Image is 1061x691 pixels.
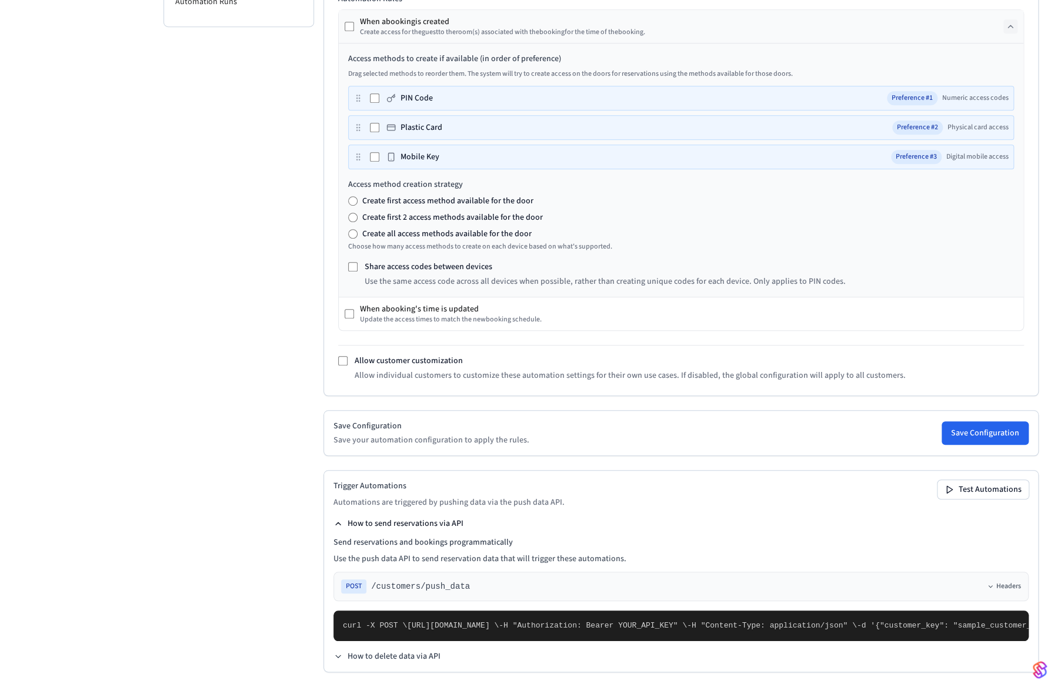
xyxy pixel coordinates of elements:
[891,150,942,164] span: Preference # 3
[942,93,1009,103] span: Numeric access codes
[348,53,1014,65] label: Access methods to create if available (in order of preference)
[937,480,1029,499] button: Test Automations
[360,28,645,37] div: Create access for the guest to the room (s) associated with the booking for the time of the booki...
[365,261,492,273] label: Share access codes between devices
[333,434,529,446] p: Save your automation configuration to apply the rules.
[355,370,906,381] p: Allow individual customers to customize these automation settings for their own use cases. If dis...
[946,152,1009,162] span: Digital mobile access
[348,179,1014,190] label: Access method creation strategy
[880,621,1054,630] span: "customer_key": "sample_customer_key",
[333,553,1029,565] p: Use the push data API to send reservation data that will trigger these automations.
[333,480,565,492] h2: Trigger Automations
[333,518,463,529] button: How to send reservations via API
[365,276,846,287] p: Use the same access code across all devices when possible, rather than creating unique codes for ...
[341,579,366,593] span: POST
[333,420,529,432] h2: Save Configuration
[343,621,407,630] span: curl -X POST \
[401,151,439,163] label: Mobile Key
[499,621,687,630] span: -H "Authorization: Bearer YOUR_API_KEY" \
[401,122,442,133] label: Plastic Card
[1033,660,1047,679] img: SeamLogoGradient.69752ec5.svg
[942,421,1029,445] button: Save Configuration
[333,536,1029,548] h4: Send reservations and bookings programmatically
[333,497,565,508] p: Automations are triggered by pushing data via the push data API.
[333,650,441,662] button: How to delete data via API
[362,212,543,223] label: Create first 2 access methods available for the door
[371,581,470,592] span: /customers/push_data
[753,276,846,287] span: Only applies to PIN codes.
[401,92,433,104] label: PIN Code
[362,228,532,240] label: Create all access methods available for the door
[348,242,1014,251] p: Choose how many access methods to create on each device based on what's supported.
[892,120,943,135] span: Preference # 2
[355,355,463,367] label: Allow customer customization
[987,582,1021,591] button: Headers
[687,621,857,630] span: -H "Content-Type: application/json" \
[362,195,533,207] label: Create first access method available for the door
[348,69,1014,79] p: Drag selected methods to reorder them. The system will try to create access on the doors for rese...
[360,16,645,28] div: When a booking is created
[407,621,499,630] span: [URL][DOMAIN_NAME] \
[947,123,1009,132] span: Physical card access
[360,303,542,315] div: When a booking 's time is updated
[360,315,542,324] div: Update the access times to match the new booking schedule.
[887,91,937,105] span: Preference # 1
[857,621,880,630] span: -d '{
